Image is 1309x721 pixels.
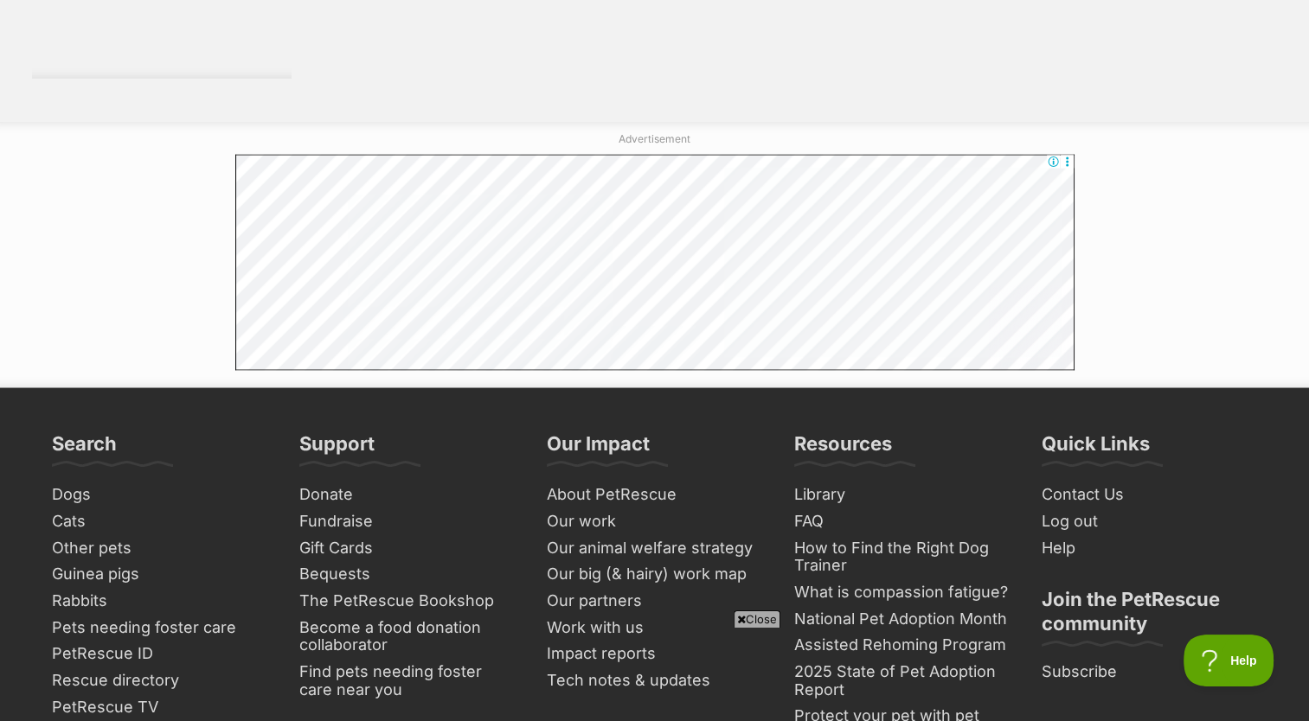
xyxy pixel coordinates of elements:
a: Bequests [292,560,523,587]
h3: Resources [794,431,892,465]
a: Work with us [540,614,770,641]
a: Contact Us [1035,481,1265,507]
a: Cats [45,507,275,534]
a: About PetRescue [540,481,770,507]
a: Donate [292,481,523,507]
iframe: Help Scout Beacon - Open [1184,635,1274,686]
iframe: Advertisement [235,154,1075,370]
a: Fundraise [292,507,523,534]
a: How to Find the Right Dog Trainer [787,534,1017,578]
a: Our big (& hairy) work map [540,560,770,587]
a: FAQ [787,507,1017,534]
a: The PetRescue Bookshop [292,587,523,614]
span: Close [734,610,780,628]
a: Rabbits [45,587,275,614]
a: Our animal welfare strategy [540,534,770,561]
h3: Our Impact [547,431,650,465]
a: Dogs [45,481,275,507]
a: Log out [1035,507,1265,534]
a: What is compassion fatigue? [787,578,1017,605]
a: Our partners [540,587,770,614]
a: Gift Cards [292,534,523,561]
a: Rescue directory [45,667,275,693]
h3: Support [299,431,375,465]
h3: Quick Links [1042,431,1150,465]
a: Pets needing foster care [45,614,275,641]
a: Help [1035,534,1265,561]
a: PetRescue TV [45,693,275,720]
h3: Search [52,431,117,465]
a: Other pets [45,534,275,561]
a: PetRescue ID [45,640,275,667]
a: Find pets needing foster care near you [292,658,523,702]
a: Guinea pigs [45,560,275,587]
a: Our work [540,507,770,534]
h3: Join the PetRescue community [1042,586,1258,645]
a: Library [787,481,1017,507]
a: Become a food donation collaborator [292,614,523,658]
a: National Pet Adoption Month [787,605,1017,632]
iframe: Advertisement [340,635,970,712]
a: Subscribe [1035,658,1265,685]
